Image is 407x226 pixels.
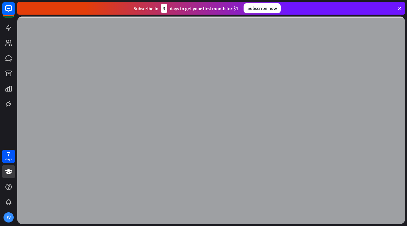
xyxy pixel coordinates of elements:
[5,157,12,161] div: days
[244,3,281,13] div: Subscribe now
[134,4,238,13] div: Subscribe in days to get your first month for $1
[3,212,14,223] div: EV
[7,151,10,157] div: 7
[161,4,167,13] div: 3
[2,150,15,163] a: 7 days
